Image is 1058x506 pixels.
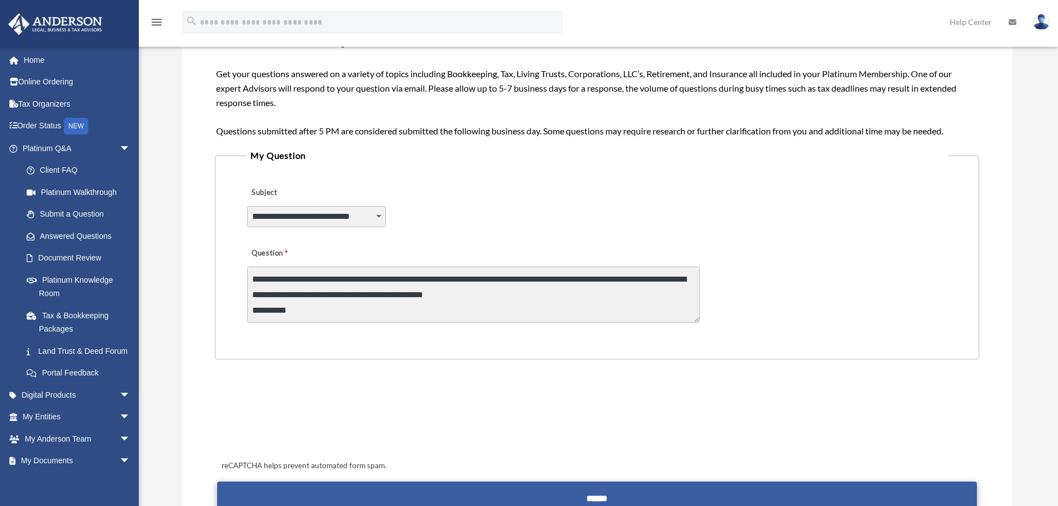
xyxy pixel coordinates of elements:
a: Digital Productsarrow_drop_down [8,384,147,406]
a: Platinum Q&Aarrow_drop_down [8,137,147,159]
label: Question [247,246,333,262]
a: Client FAQ [16,159,147,182]
a: Home [8,49,147,71]
a: Order StatusNEW [8,115,147,138]
span: arrow_drop_down [119,450,142,473]
a: Document Review [16,247,147,269]
a: Tax & Bookkeeping Packages [16,304,147,340]
label: Subject [247,186,353,201]
a: Online Ordering [8,71,147,93]
i: menu [150,16,163,29]
a: Answered Questions [16,225,147,247]
a: Tax Organizers [8,93,147,115]
a: Portal Feedback [16,362,147,384]
iframe: reCAPTCHA [218,394,387,437]
i: search [185,15,198,27]
span: arrow_drop_down [119,137,142,160]
a: Platinum Knowledge Room [16,269,147,304]
img: Anderson Advisors Platinum Portal [5,13,106,35]
span: arrow_drop_down [119,384,142,407]
a: menu [150,19,163,29]
legend: My Question [246,148,947,163]
div: reCAPTCHA helps prevent automated form spam. [217,459,976,473]
a: My Documentsarrow_drop_down [8,450,147,472]
img: User Pic [1033,14,1050,30]
a: My Entitiesarrow_drop_down [8,406,147,428]
a: Platinum Walkthrough [16,181,147,203]
a: Land Trust & Deed Forum [16,340,147,362]
span: arrow_drop_down [119,406,142,429]
a: Submit a Question [16,203,142,226]
div: NEW [64,118,88,134]
span: arrow_drop_down [119,428,142,450]
a: My Anderson Teamarrow_drop_down [8,428,147,450]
